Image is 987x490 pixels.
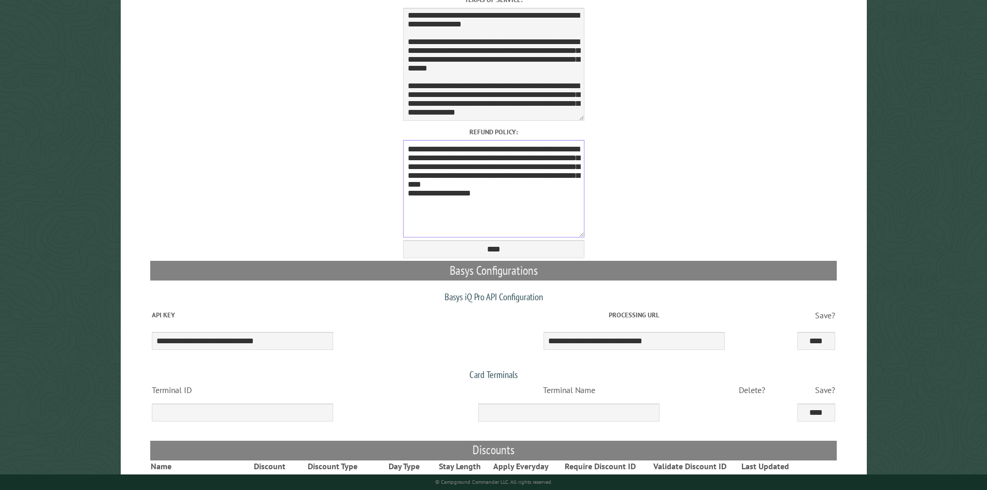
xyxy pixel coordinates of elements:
th: Stay Length [433,460,486,472]
h2: Discounts [150,441,837,460]
th: Name [150,460,250,472]
td: Save? [795,303,837,328]
h3: Basys iQ Pro API Configuration [150,291,837,302]
label: Processing URL [475,310,794,320]
th: Apply Everyday [486,460,555,472]
th: Validate Discount ID [645,460,736,472]
h2: Basys Configurations [150,261,837,281]
td: Terminal ID [150,381,430,399]
td: Terminal Name [430,381,709,399]
th: Require Discount ID [555,460,644,472]
th: Last Updated [736,460,796,472]
label: API Key [152,310,471,320]
th: Discount [250,460,290,472]
label: Refund policy: [150,127,837,137]
th: Discount Type [290,460,375,472]
small: © Campground Commander LLC. All rights reserved. [435,479,552,485]
th: Day Type [375,460,433,472]
td: Save? [795,381,837,399]
h3: Card Terminals [150,369,837,380]
td: Delete? [709,381,796,399]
